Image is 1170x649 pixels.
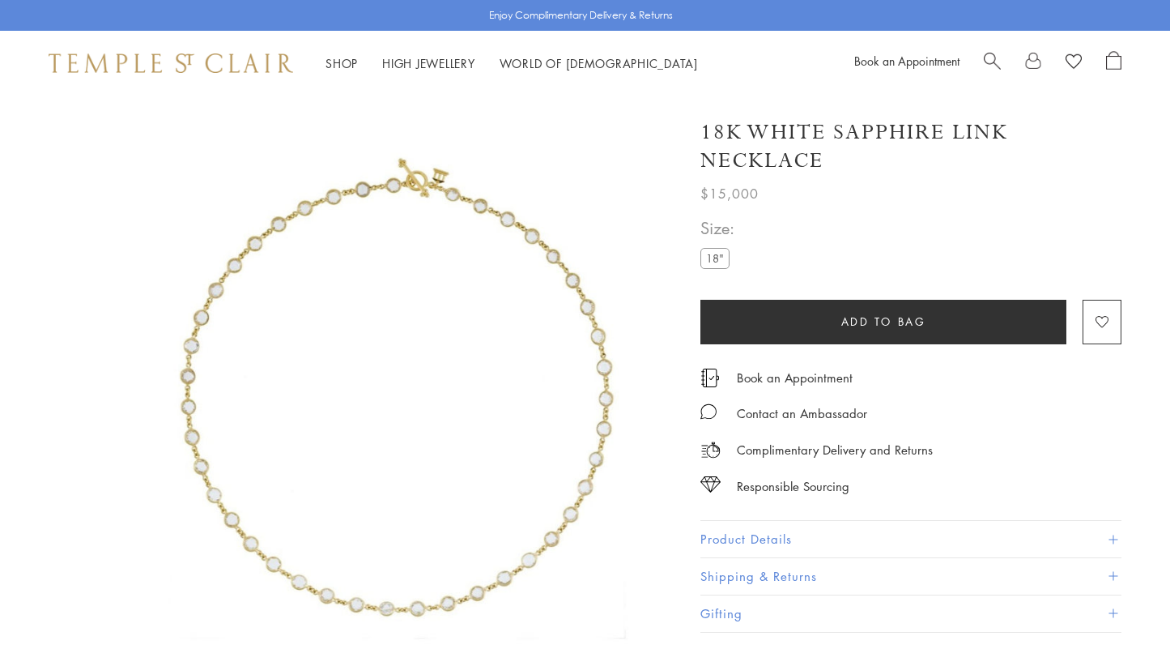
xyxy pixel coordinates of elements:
[489,7,673,23] p: Enjoy Complimentary Delivery & Returns
[700,521,1121,557] button: Product Details
[700,300,1066,344] button: Add to bag
[700,558,1121,595] button: Shipping & Returns
[500,55,698,71] a: World of [DEMOGRAPHIC_DATA]World of [DEMOGRAPHIC_DATA]
[854,53,959,69] a: Book an Appointment
[700,215,736,241] span: Size:
[700,596,1121,632] button: Gifting
[700,440,721,460] img: icon_delivery.svg
[49,53,293,73] img: Temple St. Clair
[700,183,759,204] span: $15,000
[737,403,867,424] div: Contact an Ambassador
[325,53,698,74] nav: Main navigation
[984,51,1001,75] a: Search
[325,55,358,71] a: ShopShop
[737,369,853,386] a: Book an Appointment
[700,403,717,420] img: MessageIcon-01_2.svg
[841,313,926,331] span: Add to bag
[700,369,720,387] img: icon_appointment.svg
[700,248,730,268] label: 18"
[382,55,475,71] a: High JewelleryHigh Jewellery
[1089,573,1154,633] iframe: Gorgias live chat messenger
[1066,51,1082,75] a: View Wishlist
[700,118,1121,175] h1: 18K White Sapphire Link Necklace
[700,476,721,493] img: icon_sourcing.svg
[1106,51,1121,75] a: Open Shopping Bag
[737,440,933,460] p: Complimentary Delivery and Returns
[737,476,849,497] div: Responsible Sourcing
